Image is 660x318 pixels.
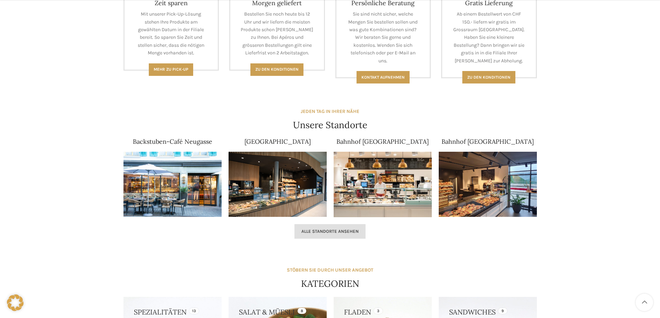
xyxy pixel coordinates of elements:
[149,63,193,76] a: Mehr zu Pick-Up
[293,119,367,131] h4: Unsere Standorte
[301,108,359,115] div: JEDEN TAG IN IHRER NÄHE
[636,294,653,311] a: Scroll to top button
[453,10,525,65] p: Ab einem Bestellwert von CHF 150.- liefern wir gratis im Grossraum [GEOGRAPHIC_DATA]. Haben Sie e...
[347,10,420,65] p: Sie sind nicht sicher, welche Mengen Sie bestellen sollen und was gute Kombinationen sind? Wir be...
[241,10,314,57] p: Bestellen Sie noch heute bis 12 Uhr und wir liefern die meisten Produkte schon [PERSON_NAME] zu I...
[301,229,359,234] span: Alle Standorte ansehen
[287,266,373,274] div: STÖBERN SIE DURCH UNSER ANGEBOT
[154,67,188,72] span: Mehr zu Pick-Up
[442,138,534,145] a: Bahnhof [GEOGRAPHIC_DATA]
[135,10,208,57] p: Mit unserer Pick-Up-Lösung stehen Ihre Produkte am gewählten Datum in der Filiale bereit. So spar...
[467,75,511,80] span: Zu den konditionen
[255,67,299,72] span: Zu den Konditionen
[133,138,212,145] a: Backstuben-Café Neugasse
[336,138,429,145] a: Bahnhof [GEOGRAPHIC_DATA]
[294,224,366,239] a: Alle Standorte ansehen
[361,75,405,80] span: Kontakt aufnehmen
[245,138,311,145] a: [GEOGRAPHIC_DATA]
[357,71,410,83] a: Kontakt aufnehmen
[462,71,515,83] a: Zu den konditionen
[250,63,303,76] a: Zu den Konditionen
[301,277,359,290] h4: KATEGORIEN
